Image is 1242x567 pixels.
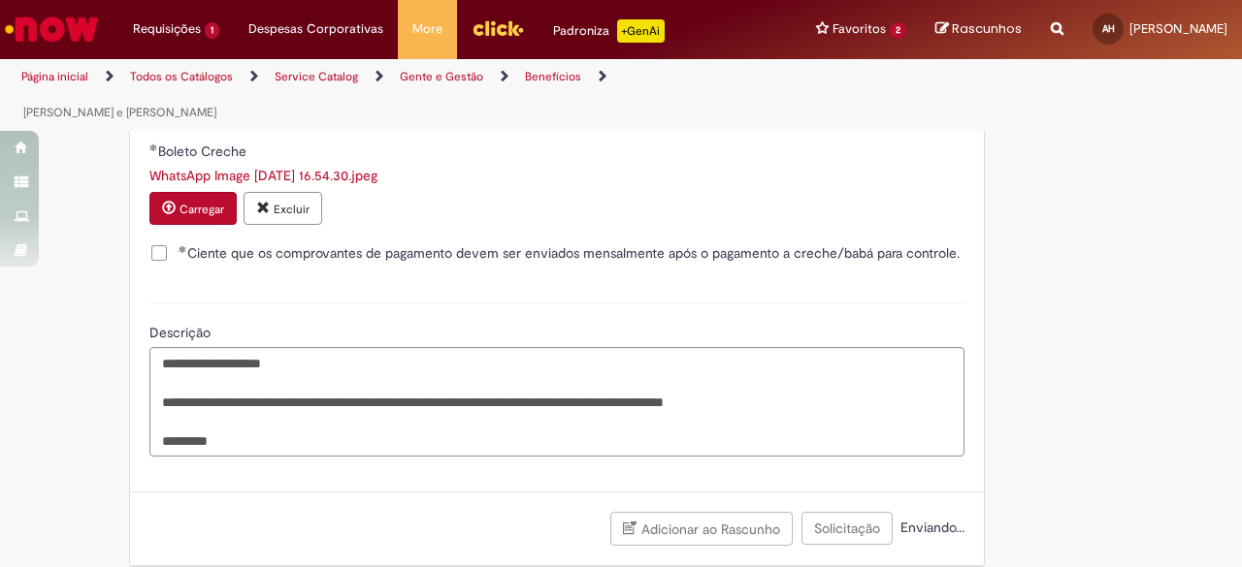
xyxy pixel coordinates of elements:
[179,245,187,253] span: Obrigatório Preenchido
[149,324,214,341] span: Descrição
[244,192,322,225] button: Excluir anexo WhatsApp Image 2025-09-30 at 16.54.30.jpeg
[412,19,442,39] span: More
[149,167,377,184] a: Download de WhatsApp Image 2025-09-30 at 16.54.30.jpeg
[2,10,102,48] img: ServiceNow
[274,202,310,217] small: Excluir
[149,192,237,225] button: Carregar anexo de Boleto Creche Required
[130,69,233,84] a: Todos os Catálogos
[833,19,886,39] span: Favoritos
[525,69,581,84] a: Benefícios
[23,105,216,120] a: [PERSON_NAME] e [PERSON_NAME]
[897,519,964,536] span: Enviando...
[400,69,483,84] a: Gente e Gestão
[472,14,524,43] img: click_logo_yellow_360x200.png
[617,19,665,43] p: +GenAi
[205,22,219,39] span: 1
[1129,20,1227,37] span: [PERSON_NAME]
[553,19,665,43] div: Padroniza
[935,20,1022,39] a: Rascunhos
[149,347,964,457] textarea: Descrição
[180,202,224,217] small: Carregar
[149,143,158,151] span: Obrigatório Preenchido
[275,69,358,84] a: Service Catalog
[15,59,813,131] ul: Trilhas de página
[952,19,1022,38] span: Rascunhos
[179,243,960,263] span: Ciente que os comprovantes de pagamento devem ser enviados mensalmente após o pagamento a creche/...
[248,19,383,39] span: Despesas Corporativas
[890,22,906,39] span: 2
[158,142,250,160] span: Boleto Creche
[133,19,201,39] span: Requisições
[21,69,88,84] a: Página inicial
[1102,22,1115,35] span: AH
